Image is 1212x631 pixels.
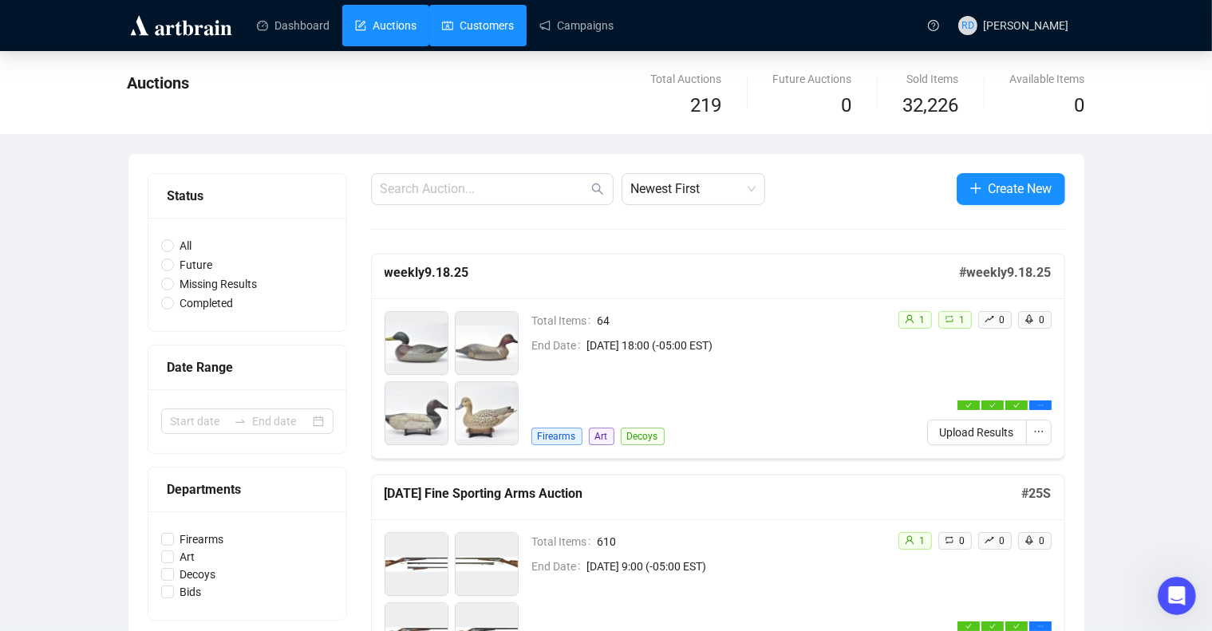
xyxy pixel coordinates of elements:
[442,5,514,46] a: Customers
[174,530,231,548] span: Firearms
[960,535,965,546] span: 0
[905,314,914,324] span: user
[168,186,327,206] div: Status
[903,70,959,88] div: Sold Items
[174,548,202,566] span: Art
[174,275,264,293] span: Missing Results
[1022,484,1052,503] h5: # 25S
[985,314,994,324] span: rise
[928,20,939,31] span: question-circle
[945,535,954,545] span: retweet
[989,623,996,629] span: check
[651,70,722,88] div: Total Auctions
[598,312,885,329] span: 64
[532,533,598,550] span: Total Items
[1075,94,1085,116] span: 0
[1037,623,1044,629] span: ellipsis
[174,566,223,583] span: Decoys
[1013,402,1020,408] span: check
[355,5,417,46] a: Auctions
[587,558,885,575] span: [DATE] 9:00 (-05:00 EST)
[984,19,1069,32] span: [PERSON_NAME]
[589,428,614,445] span: Art
[945,314,954,324] span: retweet
[532,312,598,329] span: Total Items
[128,13,235,38] img: logo
[842,94,852,116] span: 0
[1040,535,1045,546] span: 0
[1040,314,1045,325] span: 0
[174,237,199,254] span: All
[1013,623,1020,629] span: check
[253,412,310,430] input: End date
[960,263,1052,282] h5: # weekly9.18.25
[174,294,240,312] span: Completed
[920,314,926,325] span: 1
[598,533,885,550] span: 610
[234,415,247,428] span: to
[371,254,1065,459] a: weekly9.18.25#weekly9.18.25Total Items64End Date[DATE] 18:00 (-05:00 EST)FirearmsArtDecoysuser1re...
[385,533,448,595] img: 1_1.png
[456,533,518,595] img: 2_1.png
[691,94,722,116] span: 219
[957,173,1065,205] button: Create New
[174,583,208,601] span: Bids
[128,73,190,93] span: Auctions
[385,263,960,282] h5: weekly9.18.25
[168,479,327,499] div: Departments
[171,412,227,430] input: Start date
[940,424,1014,441] span: Upload Results
[1000,314,1005,325] span: 0
[381,179,588,199] input: Search Auction...
[587,337,885,354] span: [DATE] 18:00 (-05:00 EST)
[1037,402,1044,408] span: ellipsis
[531,428,582,445] span: Firearms
[989,402,996,408] span: check
[631,174,756,204] span: Newest First
[539,5,614,46] a: Campaigns
[1000,535,1005,546] span: 0
[257,5,330,46] a: Dashboard
[385,484,1022,503] h5: [DATE] Fine Sporting Arms Auction
[969,182,982,195] span: plus
[532,337,587,354] span: End Date
[773,70,852,88] div: Future Auctions
[234,415,247,428] span: swap-right
[1158,577,1196,615] iframe: Intercom live chat
[168,357,327,377] div: Date Range
[965,402,972,408] span: check
[456,312,518,374] img: 2_1.jpg
[960,314,965,325] span: 1
[591,183,604,195] span: search
[905,535,914,545] span: user
[985,535,994,545] span: rise
[903,91,959,121] span: 32,226
[1024,314,1034,324] span: rocket
[1010,70,1085,88] div: Available Items
[989,179,1052,199] span: Create New
[961,18,974,34] span: RD
[621,428,665,445] span: Decoys
[532,558,587,575] span: End Date
[174,256,219,274] span: Future
[1024,535,1034,545] span: rocket
[1033,426,1044,437] span: ellipsis
[965,623,972,629] span: check
[927,420,1027,445] button: Upload Results
[385,312,448,374] img: 1_1.jpg
[920,535,926,546] span: 1
[385,382,448,444] img: 3_1.jpg
[456,382,518,444] img: 4_1.jpg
